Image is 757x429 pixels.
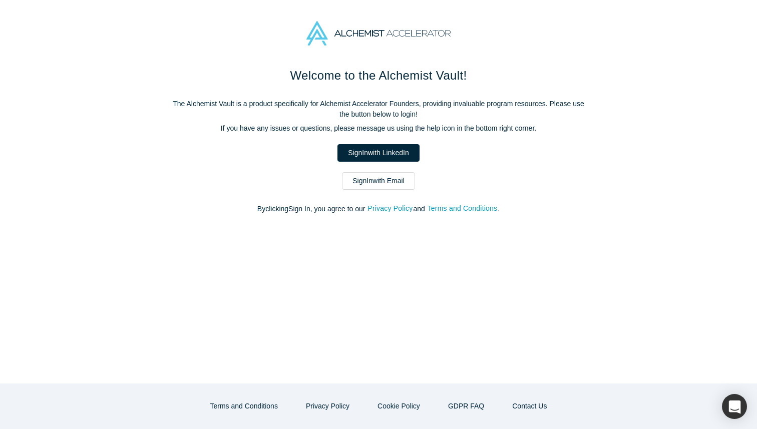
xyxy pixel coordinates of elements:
p: If you have any issues or questions, please message us using the help icon in the bottom right co... [168,123,589,134]
p: By clicking Sign In , you agree to our and . [168,204,589,214]
p: The Alchemist Vault is a product specifically for Alchemist Accelerator Founders, providing inval... [168,99,589,120]
img: Alchemist Accelerator Logo [306,21,451,46]
a: SignInwith Email [342,172,415,190]
button: Cookie Policy [367,397,431,415]
h1: Welcome to the Alchemist Vault! [168,67,589,85]
button: Privacy Policy [367,203,413,214]
button: Contact Us [502,397,557,415]
button: Terms and Conditions [200,397,288,415]
a: GDPR FAQ [438,397,495,415]
button: Terms and Conditions [427,203,498,214]
a: SignInwith LinkedIn [337,144,419,162]
button: Privacy Policy [295,397,360,415]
